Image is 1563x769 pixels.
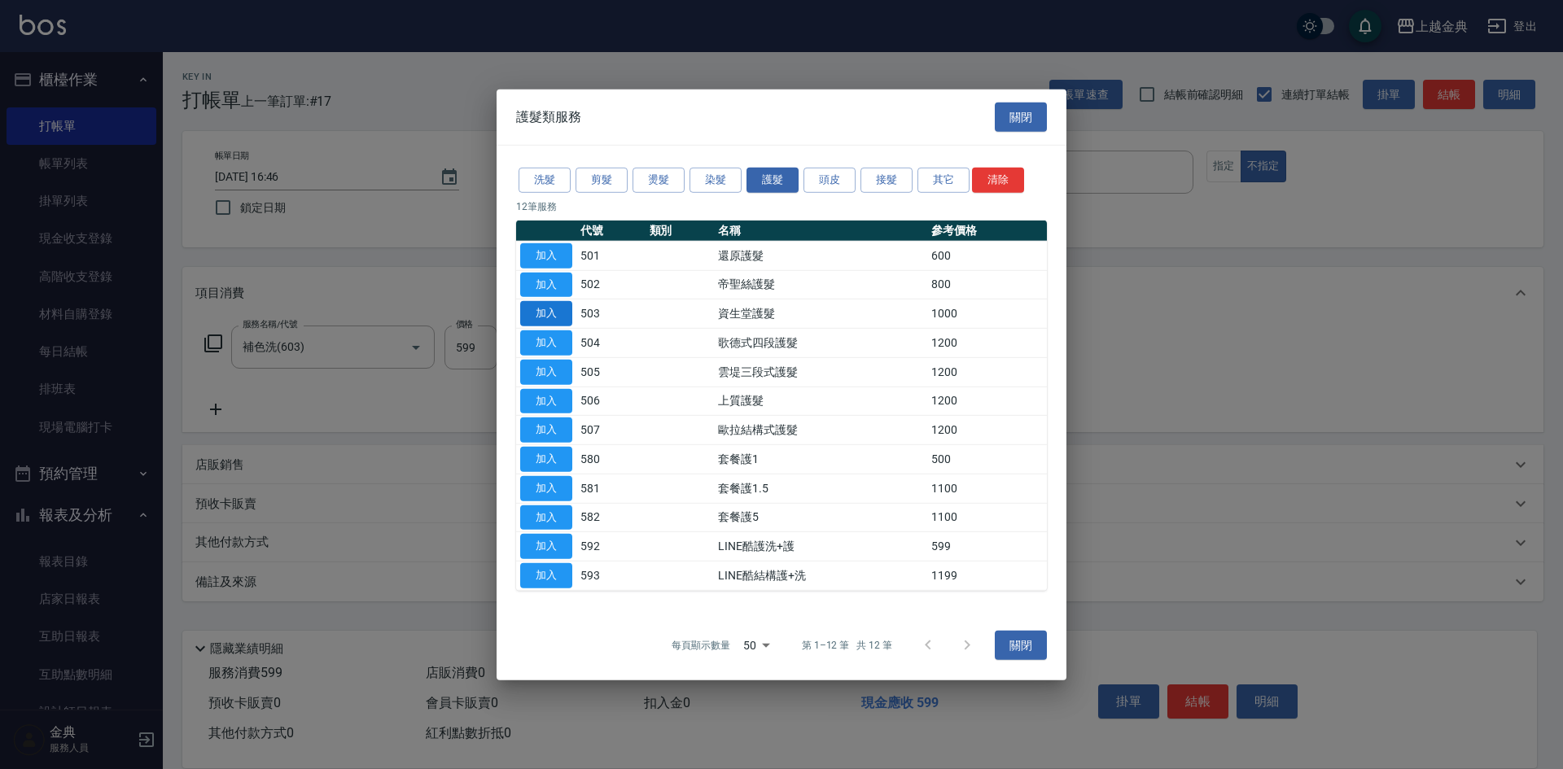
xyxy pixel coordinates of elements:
[576,299,646,329] td: 503
[576,168,628,193] button: 剪髮
[576,221,646,242] th: 代號
[714,357,927,387] td: 雲堤三段式護髮
[860,168,913,193] button: 接髮
[714,503,927,532] td: 套餐護5
[714,532,927,561] td: LINE酷護洗+護
[927,532,1047,561] td: 599
[576,270,646,299] td: 502
[927,387,1047,416] td: 1200
[576,532,646,561] td: 592
[520,563,572,588] button: 加入
[802,638,892,653] p: 第 1–12 筆 共 12 筆
[714,299,927,329] td: 資生堂護髮
[927,561,1047,590] td: 1199
[520,272,572,297] button: 加入
[520,505,572,530] button: 加入
[714,221,927,242] th: 名稱
[927,299,1047,329] td: 1000
[576,328,646,357] td: 504
[690,168,742,193] button: 染髮
[714,444,927,474] td: 套餐護1
[746,168,799,193] button: 護髮
[714,561,927,590] td: LINE酷結構護+洗
[576,241,646,270] td: 501
[927,221,1047,242] th: 參考價格
[576,387,646,416] td: 506
[995,102,1047,132] button: 關閉
[520,447,572,472] button: 加入
[714,328,927,357] td: 歌德式四段護髮
[576,416,646,445] td: 507
[516,199,1047,214] p: 12 筆服務
[714,416,927,445] td: 歐拉結構式護髮
[520,534,572,559] button: 加入
[927,241,1047,270] td: 600
[520,301,572,326] button: 加入
[737,623,776,667] div: 50
[520,360,572,385] button: 加入
[927,444,1047,474] td: 500
[927,474,1047,503] td: 1100
[520,476,572,501] button: 加入
[714,241,927,270] td: 還原護髮
[927,270,1047,299] td: 800
[714,474,927,503] td: 套餐護1.5
[576,444,646,474] td: 580
[519,168,571,193] button: 洗髮
[714,387,927,416] td: 上質護髮
[576,561,646,590] td: 593
[633,168,685,193] button: 燙髮
[917,168,970,193] button: 其它
[803,168,856,193] button: 頭皮
[520,330,572,356] button: 加入
[520,417,572,443] button: 加入
[516,109,581,125] span: 護髮類服務
[972,168,1024,193] button: 清除
[714,270,927,299] td: 帝聖絲護髮
[646,221,715,242] th: 類別
[927,357,1047,387] td: 1200
[520,388,572,413] button: 加入
[576,503,646,532] td: 582
[576,474,646,503] td: 581
[576,357,646,387] td: 505
[927,416,1047,445] td: 1200
[995,630,1047,660] button: 關閉
[927,503,1047,532] td: 1100
[927,328,1047,357] td: 1200
[672,638,730,653] p: 每頁顯示數量
[520,243,572,269] button: 加入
